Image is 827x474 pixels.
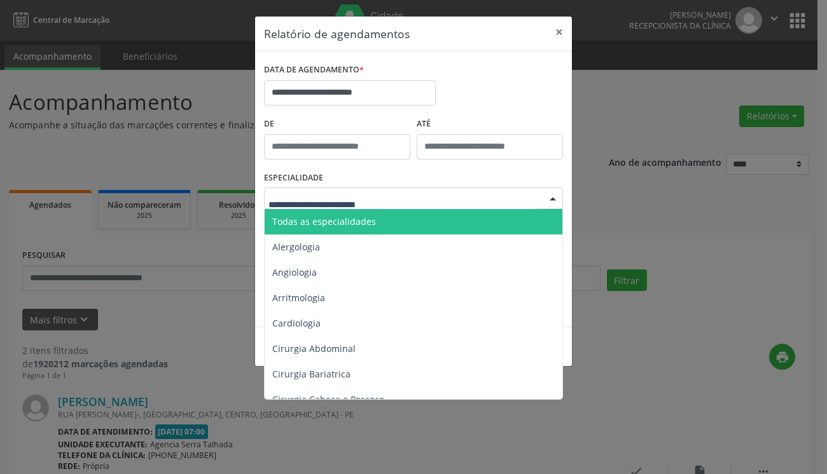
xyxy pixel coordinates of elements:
[264,25,410,42] h5: Relatório de agendamentos
[264,168,323,188] label: ESPECIALIDADE
[272,266,317,278] span: Angiologia
[264,60,364,80] label: DATA DE AGENDAMENTO
[272,215,376,227] span: Todas as especialidades
[264,114,410,134] label: De
[272,368,351,380] span: Cirurgia Bariatrica
[272,241,320,253] span: Alergologia
[272,292,325,304] span: Arritmologia
[272,393,384,405] span: Cirurgia Cabeça e Pescoço
[546,17,572,48] button: Close
[272,317,321,329] span: Cardiologia
[272,342,356,355] span: Cirurgia Abdominal
[417,114,563,134] label: ATÉ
